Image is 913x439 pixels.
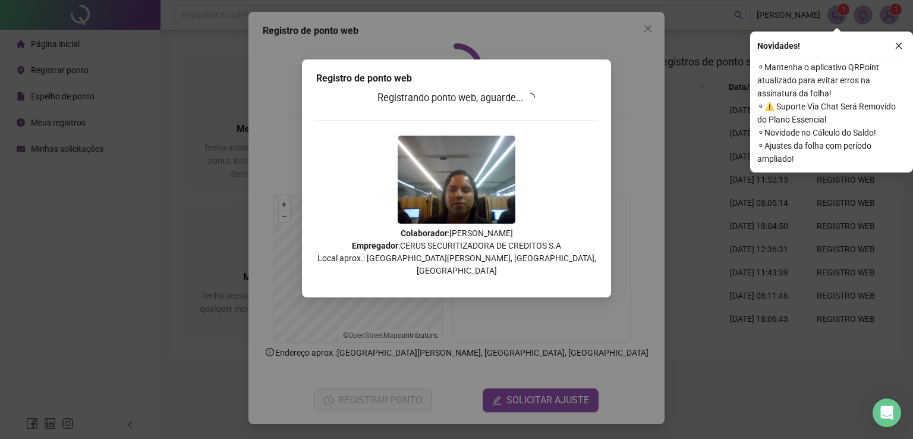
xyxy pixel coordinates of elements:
span: ⚬ Ajustes da folha com período ampliado! [757,139,906,165]
strong: Empregador [352,241,398,250]
div: Open Intercom Messenger [873,399,901,427]
span: ⚬ Mantenha o aplicativo QRPoint atualizado para evitar erros na assinatura da folha! [757,61,906,100]
h3: Registrando ponto web, aguarde... [316,90,597,106]
span: close [895,42,903,50]
strong: Colaborador [401,228,448,238]
img: 9k= [398,136,515,224]
span: Novidades ! [757,39,800,52]
p: : [PERSON_NAME] : CERUS SECURITIZADORA DE CREDITOS S.A Local aprox.: [GEOGRAPHIC_DATA][PERSON_NAM... [316,227,597,277]
span: ⚬ ⚠️ Suporte Via Chat Será Removido do Plano Essencial [757,100,906,126]
div: Registro de ponto web [316,71,597,86]
span: ⚬ Novidade no Cálculo do Saldo! [757,126,906,139]
span: loading [525,93,535,102]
